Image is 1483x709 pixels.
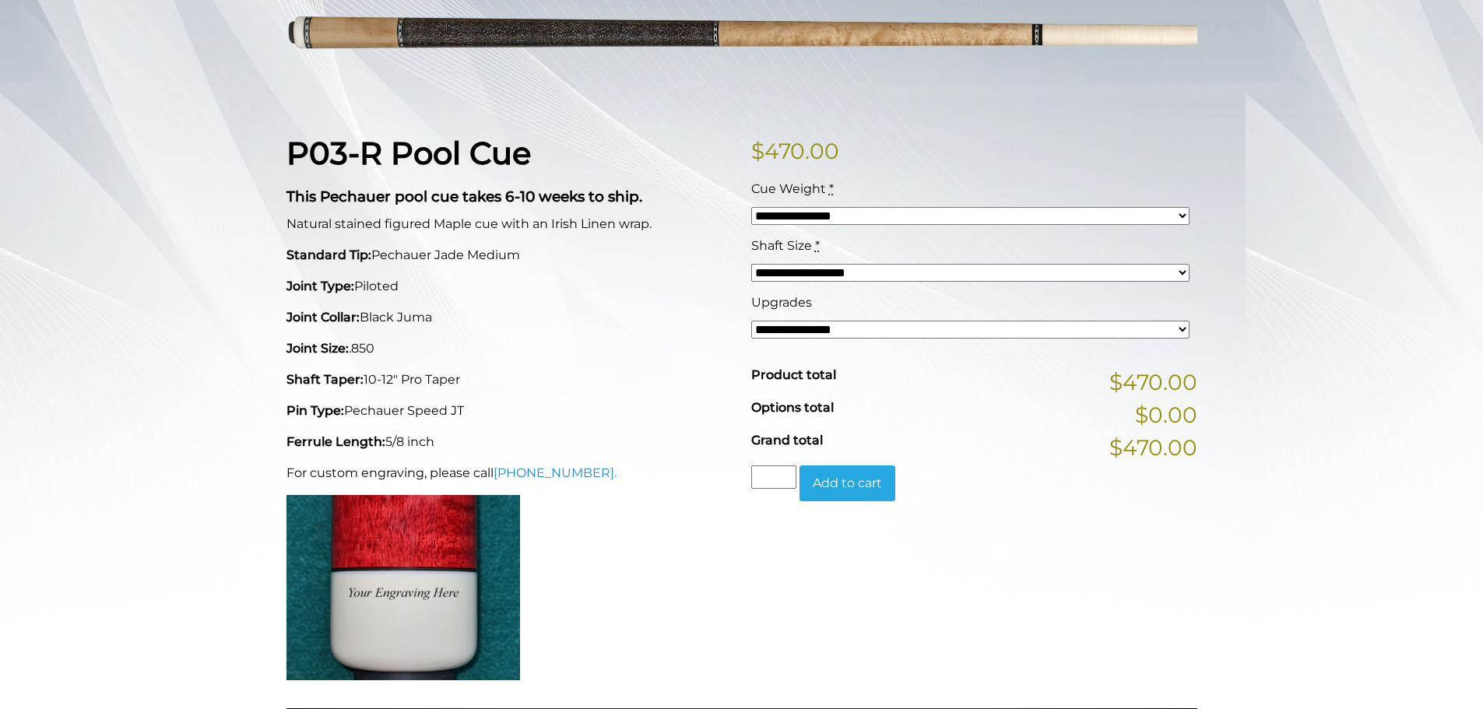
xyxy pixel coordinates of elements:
[1109,431,1197,464] span: $470.00
[799,465,895,501] button: Add to cart
[751,433,823,448] span: Grand total
[751,367,836,382] span: Product total
[286,434,385,449] strong: Ferrule Length:
[286,372,364,387] strong: Shaft Taper:
[751,295,812,310] span: Upgrades
[286,464,733,483] p: For custom engraving, please call
[286,279,354,293] strong: Joint Type:
[286,403,344,418] strong: Pin Type:
[751,400,834,415] span: Options total
[829,181,834,196] abbr: required
[286,370,733,389] p: 10-12" Pro Taper
[286,341,349,356] strong: Joint Size:
[751,238,812,253] span: Shaft Size
[286,433,733,451] p: 5/8 inch
[286,339,733,358] p: .850
[286,215,733,233] p: Natural stained figured Maple cue with an Irish Linen wrap.
[286,308,733,327] p: Black Juma
[751,181,826,196] span: Cue Weight
[751,465,796,489] input: Product quantity
[286,277,733,296] p: Piloted
[1135,398,1197,431] span: $0.00
[1109,366,1197,398] span: $470.00
[815,238,820,253] abbr: required
[286,247,371,262] strong: Standard Tip:
[751,138,839,164] bdi: 470.00
[286,188,642,205] strong: This Pechauer pool cue takes 6-10 weeks to ship.
[286,402,733,420] p: Pechauer Speed JT
[751,138,764,164] span: $
[286,134,531,172] strong: P03-R Pool Cue
[286,310,360,325] strong: Joint Collar:
[494,465,617,480] a: [PHONE_NUMBER].
[286,246,733,265] p: Pechauer Jade Medium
